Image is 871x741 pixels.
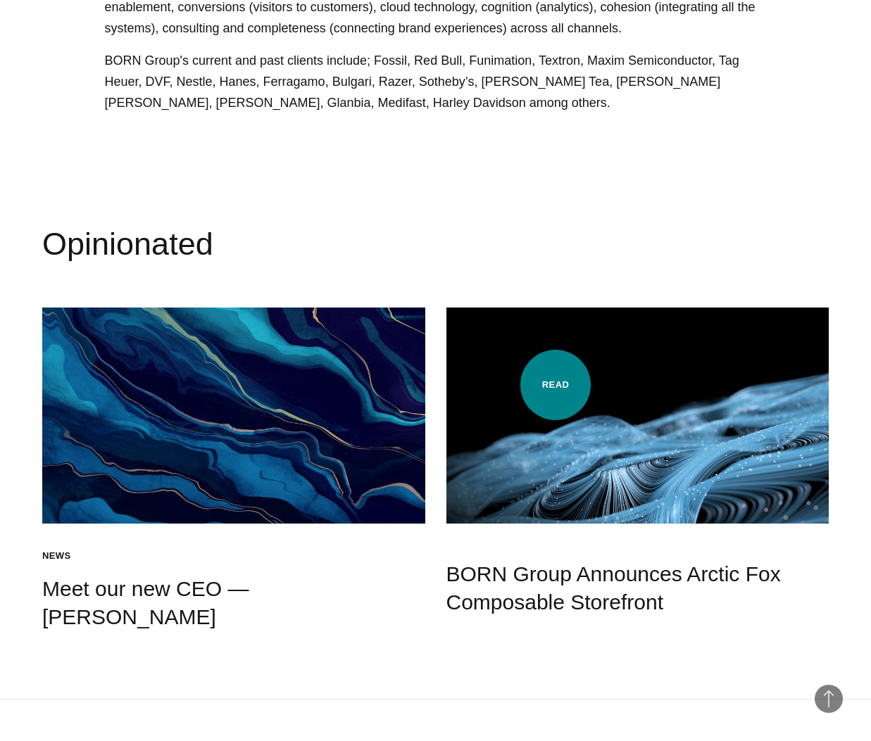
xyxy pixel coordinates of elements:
[42,223,829,265] h2: Opinionated
[815,685,843,713] button: Back to Top
[42,575,425,631] h4: Meet our new CEO — [PERSON_NAME]
[105,50,767,113] p: BORN Group's current and past clients include; Fossil, Red Bull, Funimation, Textron, Maxim Semic...
[446,308,829,631] a: BORN Group Announces Arctic Fox Composable Storefront
[42,308,425,631] a: News Meet our new CEO — [PERSON_NAME]
[42,549,71,563] div: News
[446,560,829,616] h4: BORN Group Announces Arctic Fox Composable Storefront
